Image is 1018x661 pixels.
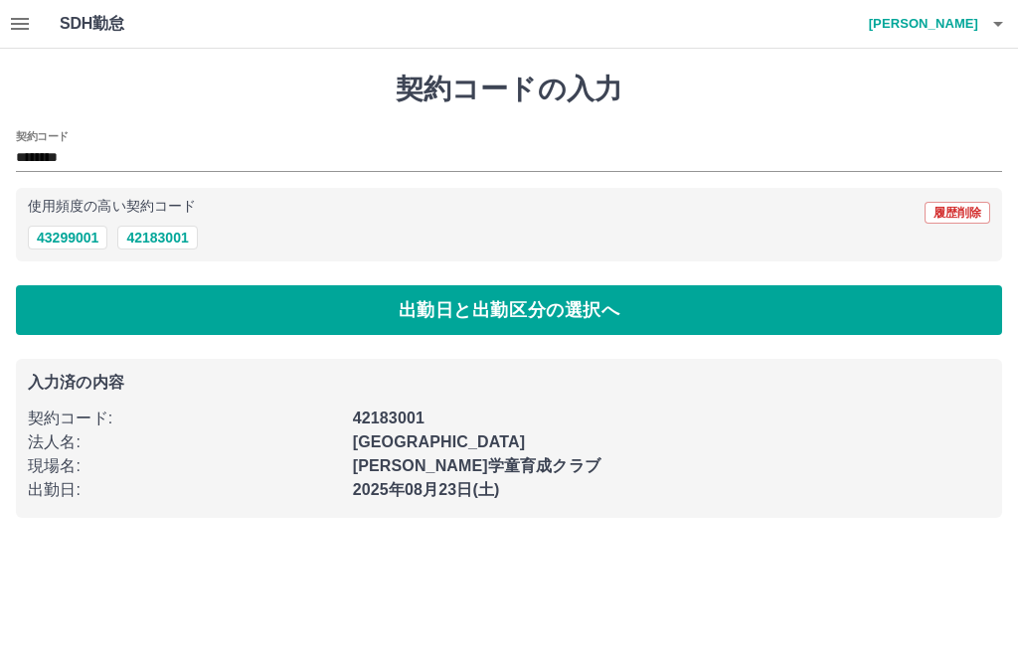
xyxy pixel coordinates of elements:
b: [GEOGRAPHIC_DATA] [353,433,526,450]
b: 2025年08月23日(土) [353,481,500,498]
p: 使用頻度の高い契約コード [28,200,196,214]
button: 43299001 [28,226,107,249]
button: 出勤日と出勤区分の選択へ [16,285,1002,335]
h1: 契約コードの入力 [16,73,1002,106]
p: 現場名 : [28,454,341,478]
p: 法人名 : [28,430,341,454]
p: 入力済の内容 [28,375,990,391]
p: 契約コード : [28,407,341,430]
button: 42183001 [117,226,197,249]
b: 42183001 [353,410,424,426]
p: 出勤日 : [28,478,341,502]
button: 履歴削除 [925,202,990,224]
b: [PERSON_NAME]学童育成クラブ [353,457,600,474]
h2: 契約コード [16,128,69,144]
